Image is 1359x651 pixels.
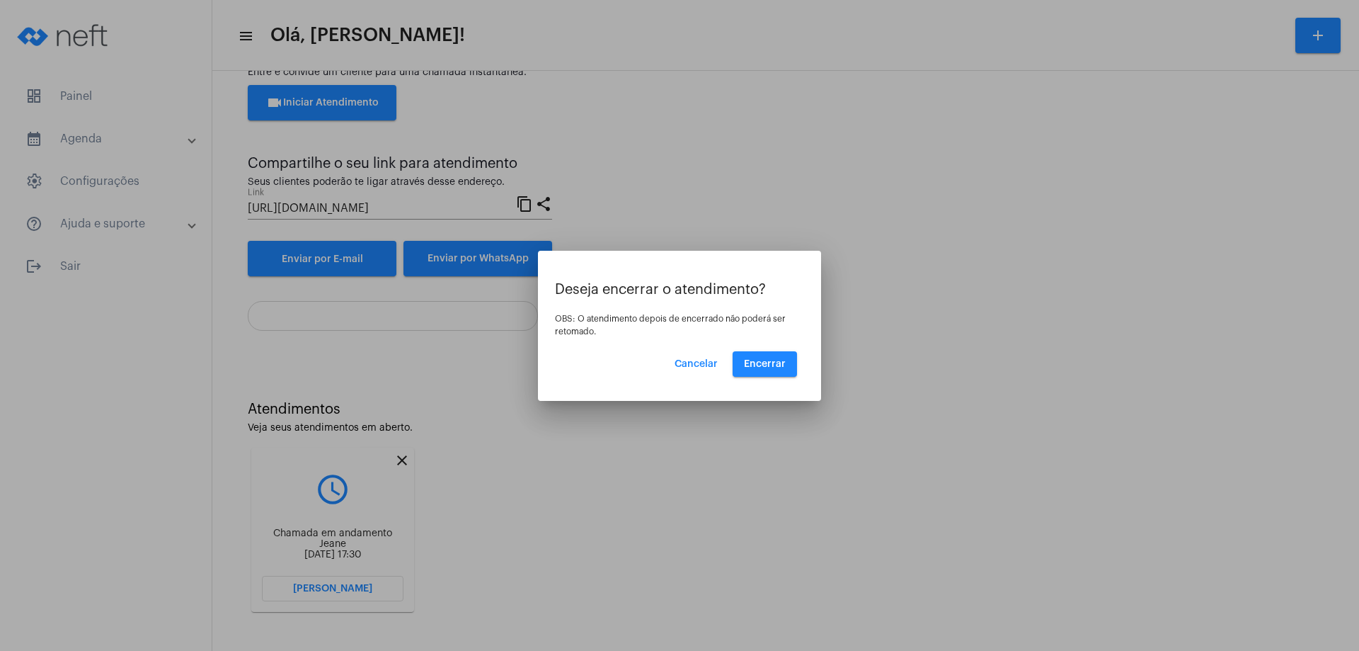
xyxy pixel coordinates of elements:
button: Encerrar [733,351,797,377]
span: Cancelar [675,359,718,369]
p: Deseja encerrar o atendimento? [555,282,804,298]
button: Cancelar [663,351,729,377]
span: OBS: O atendimento depois de encerrado não poderá ser retomado. [555,315,786,336]
span: Encerrar [744,359,786,369]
